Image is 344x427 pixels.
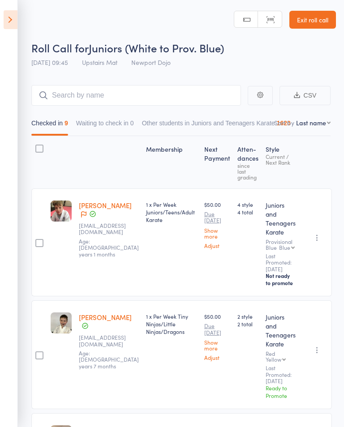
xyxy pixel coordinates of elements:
button: Other students in Juniors and Teenagers Karate1620 [142,115,291,136]
div: 1 x Per Week Juniors/Teens/Adult Karate [146,201,197,223]
div: Blue [279,244,290,250]
img: image1698442007.png [51,312,72,333]
div: Not ready to promote [266,272,296,286]
small: Due [DATE] [204,323,230,336]
div: Atten­dances [234,140,262,184]
a: Show more [204,339,230,351]
span: 4 total [237,208,258,216]
div: $50.00 [204,201,230,248]
button: Checked in9 [31,115,68,136]
span: 2 total [237,320,258,328]
span: 2 style [237,312,258,320]
span: Newport Dojo [131,58,171,67]
small: Last Promoted: [DATE] [266,365,296,384]
div: Current / Next Rank [266,154,296,165]
a: [PERSON_NAME] [79,201,132,210]
small: Last Promoted: [DATE] [266,253,296,272]
span: Upstairs Mat [82,58,117,67]
div: Style [262,140,299,184]
small: dee77garland@hotmail.com [79,222,137,235]
div: Ready to Promote [266,384,296,399]
span: [DATE] 09:45 [31,58,68,67]
div: Red [266,350,296,362]
a: Adjust [204,243,230,248]
div: Last name [296,118,326,127]
div: 0 [130,120,134,127]
div: $50.00 [204,312,230,360]
a: Exit roll call [289,11,336,29]
a: Adjust [204,354,230,360]
span: Juniors (White to Prov. Blue) [89,40,224,55]
span: Age: [DEMOGRAPHIC_DATA] years 1 months [79,237,139,258]
button: CSV [279,86,331,105]
small: Due [DATE] [204,211,230,224]
a: [PERSON_NAME] [79,312,132,322]
div: Next Payment [201,140,234,184]
span: Age: [DEMOGRAPHIC_DATA] years 7 months [79,349,139,370]
button: Waiting to check in0 [76,115,134,136]
div: Membership [142,140,201,184]
span: Roll Call for [31,40,89,55]
label: Sort by [274,118,294,127]
div: since last grading [237,162,258,180]
span: 4 style [237,201,258,208]
a: Show more [204,227,230,239]
input: Search by name [31,85,241,106]
small: katherinelcoakley@gmail.com [79,334,137,347]
div: Provisional Blue [266,239,296,250]
img: image1717805616.png [51,201,72,222]
div: Yellow [266,356,281,362]
div: Juniors and Teenagers Karate [266,312,296,348]
div: 9 [64,120,68,127]
div: 1 x Per Week Tiny Ninjas/Little Ninjas/Dragons [146,312,197,335]
div: Juniors and Teenagers Karate [266,201,296,236]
